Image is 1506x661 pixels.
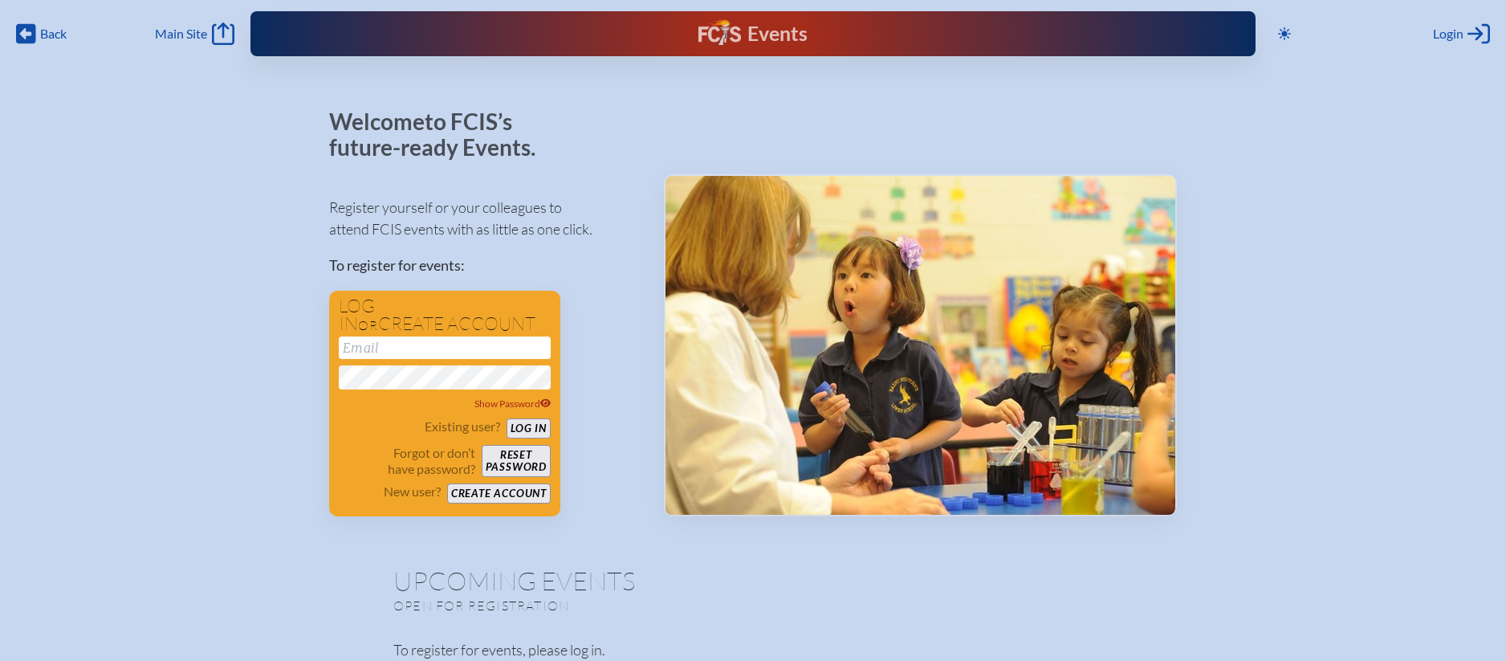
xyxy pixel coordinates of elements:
[329,109,554,160] p: Welcome to FCIS’s future-ready Events.
[384,484,441,500] p: New user?
[425,418,500,435] p: Existing user?
[339,337,551,359] input: Email
[447,484,551,504] button: Create account
[393,598,817,614] p: Open for registration
[507,418,551,439] button: Log in
[1433,26,1463,42] span: Login
[155,26,207,42] span: Main Site
[155,22,234,45] a: Main Site
[40,26,67,42] span: Back
[358,317,378,333] span: or
[329,197,638,240] p: Register yourself or your colleagues to attend FCIS events with as little as one click.
[482,445,551,477] button: Resetpassword
[527,19,979,48] div: FCIS Events — Future ready
[474,398,552,410] span: Show Password
[339,445,475,477] p: Forgot or don’t have password?
[393,568,1113,594] h1: Upcoming Events
[339,297,551,333] h1: Log in create account
[329,255,638,276] p: To register for events:
[393,639,1113,661] p: To register for events, please log in.
[665,176,1175,515] img: Events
